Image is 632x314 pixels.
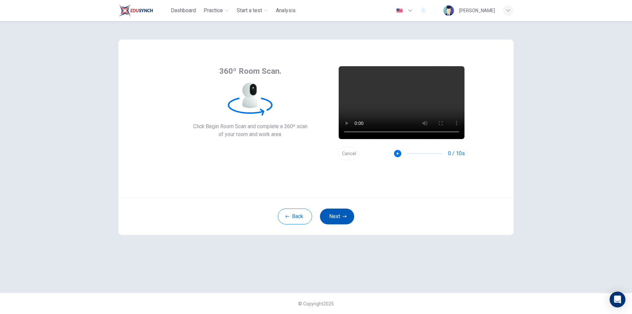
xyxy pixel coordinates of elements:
span: Click Begin Room Scan and complete a 360º scan [193,123,307,130]
span: Analysis [276,7,296,14]
img: Profile picture [443,5,454,16]
button: Start a test [234,5,271,16]
span: Dashboard [171,7,196,14]
div: [PERSON_NAME] [459,7,495,14]
button: Analysis [273,5,298,16]
button: Practice [201,5,231,16]
a: Train Test logo [118,4,168,17]
span: © Copyright 2025 [298,301,334,306]
span: 360º Room Scan. [219,66,281,76]
span: Start a test [237,7,262,14]
span: 0 / 10s [448,150,465,157]
img: Train Test logo [118,4,153,17]
img: en [395,8,404,13]
button: Back [278,209,312,224]
div: Open Intercom Messenger [610,292,625,307]
button: Dashboard [168,5,198,16]
span: Practice [204,7,223,14]
span: of your room and work area. [193,130,307,138]
button: Next [320,209,354,224]
button: Cancel [338,147,359,160]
